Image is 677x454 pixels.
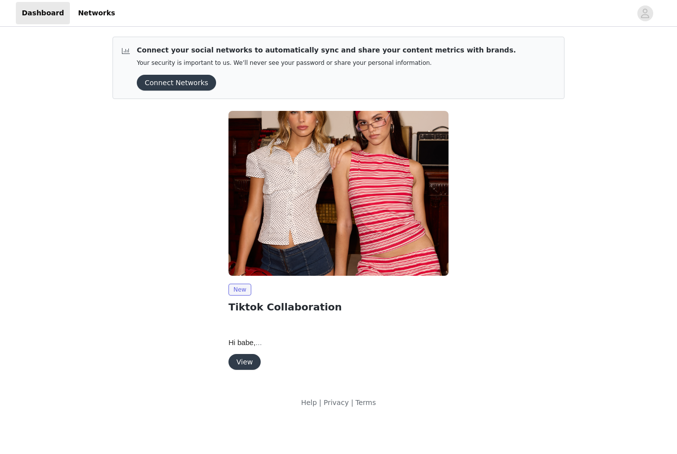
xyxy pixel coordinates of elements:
[137,59,516,67] p: Your security is important to us. We’ll never see your password or share your personal information.
[324,399,349,406] a: Privacy
[319,399,322,406] span: |
[16,2,70,24] a: Dashboard
[228,111,449,276] img: Edikted
[228,284,251,296] span: New
[137,45,516,55] p: Connect your social networks to automatically sync and share your content metrics with brands.
[228,300,449,314] h2: Tiktok Collaboration
[228,358,261,366] a: View
[640,5,650,21] div: avatar
[301,399,317,406] a: Help
[355,399,376,406] a: Terms
[137,75,216,91] button: Connect Networks
[72,2,121,24] a: Networks
[228,354,261,370] button: View
[351,399,353,406] span: |
[228,339,262,347] span: Hi babe,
